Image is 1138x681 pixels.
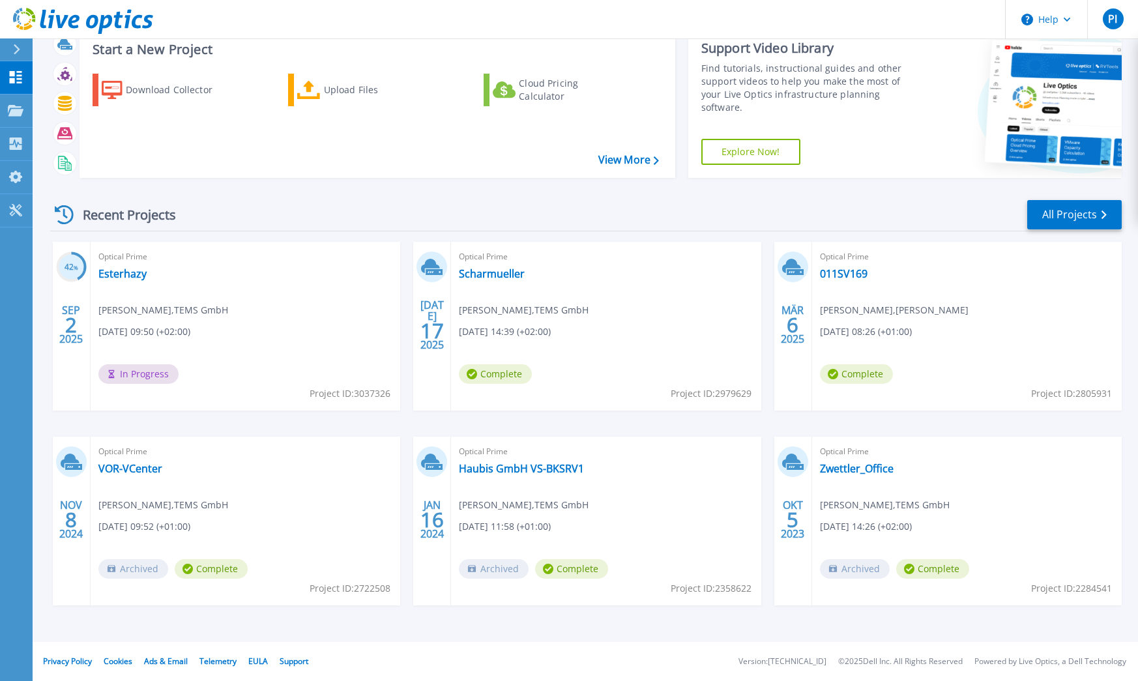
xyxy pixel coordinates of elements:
span: Complete [175,559,248,579]
span: Complete [896,559,969,579]
div: Download Collector [126,77,230,103]
span: Optical Prime [459,444,753,459]
span: [PERSON_NAME] , TEMS GmbH [459,303,589,317]
span: 8 [65,514,77,525]
span: Optical Prime [98,250,392,264]
span: [PERSON_NAME] , TEMS GmbH [459,498,589,512]
span: Optical Prime [459,250,753,264]
a: Zwettler_Office [820,462,894,475]
li: Version: [TECHNICAL_ID] [738,658,826,666]
a: Download Collector [93,74,238,106]
span: Optical Prime [98,444,392,459]
span: [DATE] 08:26 (+01:00) [820,325,912,339]
span: Project ID: 3037326 [310,386,390,401]
a: Cloud Pricing Calculator [484,74,629,106]
a: Ads & Email [144,656,188,667]
div: NOV 2024 [59,496,83,543]
a: Upload Files [288,74,433,106]
span: [DATE] 09:52 (+01:00) [98,519,190,534]
span: [DATE] 14:39 (+02:00) [459,325,551,339]
a: View More [598,154,659,166]
span: [DATE] 14:26 (+02:00) [820,519,912,534]
span: Archived [459,559,529,579]
div: MÄR 2025 [780,301,805,349]
li: © 2025 Dell Inc. All Rights Reserved [838,658,963,666]
span: 5 [787,514,798,525]
span: 17 [420,325,444,336]
div: [DATE] 2025 [420,301,445,349]
a: All Projects [1027,200,1122,229]
span: 6 [787,319,798,330]
a: Cookies [104,656,132,667]
a: 011SV169 [820,267,868,280]
span: Project ID: 2722508 [310,581,390,596]
span: Optical Prime [820,250,1114,264]
div: JAN 2024 [420,496,445,543]
span: [PERSON_NAME] , [PERSON_NAME] [820,303,969,317]
span: In Progress [98,364,179,384]
div: Upload Files [324,77,428,103]
span: [PERSON_NAME] , TEMS GmbH [98,498,228,512]
div: Recent Projects [50,199,194,231]
span: [DATE] 11:58 (+01:00) [459,519,551,534]
a: Haubis GmbH VS-BKSRV1 [459,462,584,475]
span: PI [1108,14,1117,24]
a: Explore Now! [701,139,800,165]
div: SEP 2025 [59,301,83,349]
span: [PERSON_NAME] , TEMS GmbH [820,498,950,512]
span: Archived [98,559,168,579]
a: Scharmueller [459,267,525,280]
div: Find tutorials, instructional guides and other support videos to help you make the most of your L... [701,62,921,114]
span: Project ID: 2358622 [671,581,751,596]
h3: 42 [56,260,87,275]
span: Project ID: 2805931 [1031,386,1112,401]
span: [DATE] 09:50 (+02:00) [98,325,190,339]
span: % [74,264,78,271]
a: EULA [248,656,268,667]
div: Support Video Library [701,40,921,57]
div: Cloud Pricing Calculator [519,77,623,103]
div: OKT 2023 [780,496,805,543]
a: VOR-VCenter [98,462,162,475]
span: 2 [65,319,77,330]
h3: Start a New Project [93,42,658,57]
a: Telemetry [199,656,237,667]
a: Support [280,656,308,667]
a: Esterhazy [98,267,147,280]
span: Project ID: 2979629 [671,386,751,401]
span: 16 [420,514,444,525]
li: Powered by Live Optics, a Dell Technology [974,658,1126,666]
span: Complete [535,559,608,579]
span: Project ID: 2284541 [1031,581,1112,596]
span: Archived [820,559,890,579]
span: Optical Prime [820,444,1114,459]
span: [PERSON_NAME] , TEMS GmbH [98,303,228,317]
span: Complete [459,364,532,384]
a: Privacy Policy [43,656,92,667]
span: Complete [820,364,893,384]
